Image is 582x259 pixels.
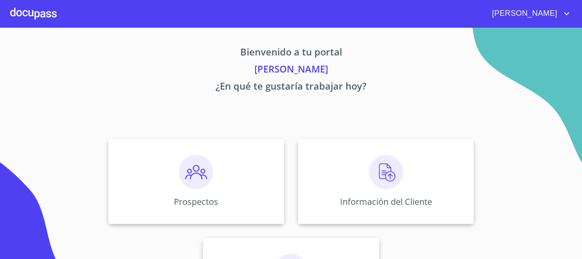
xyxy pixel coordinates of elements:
p: Bienvenido a tu portal [29,45,553,62]
p: Información del Cliente [340,196,432,207]
p: Prospectos [174,196,218,207]
img: prospectos.png [179,155,213,189]
img: carga.png [369,155,403,189]
button: account of current user [486,7,572,20]
p: ¿En qué te gustaría trabajar hoy? [29,79,553,96]
span: [PERSON_NAME] [486,7,562,20]
p: [PERSON_NAME] [29,62,553,79]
